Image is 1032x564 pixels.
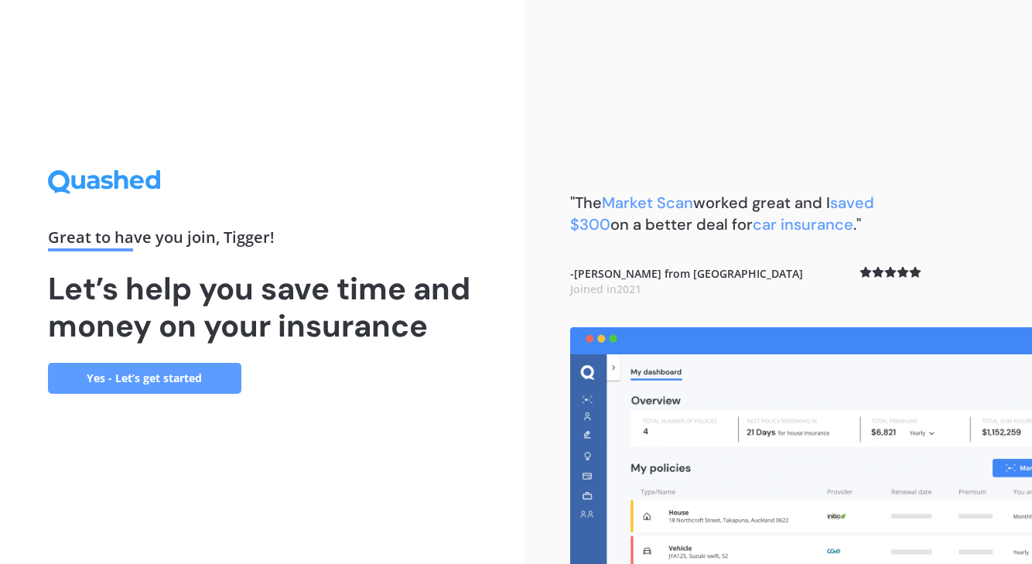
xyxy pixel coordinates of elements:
[48,363,241,394] a: Yes - Let’s get started
[570,327,1032,564] img: dashboard.webp
[48,230,477,251] div: Great to have you join , Tigger !
[570,266,803,296] b: - [PERSON_NAME] from [GEOGRAPHIC_DATA]
[48,270,477,344] h1: Let’s help you save time and money on your insurance
[753,214,853,234] span: car insurance
[570,193,874,234] span: saved $300
[570,282,641,296] span: Joined in 2021
[602,193,693,213] span: Market Scan
[570,193,874,234] b: "The worked great and I on a better deal for ."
